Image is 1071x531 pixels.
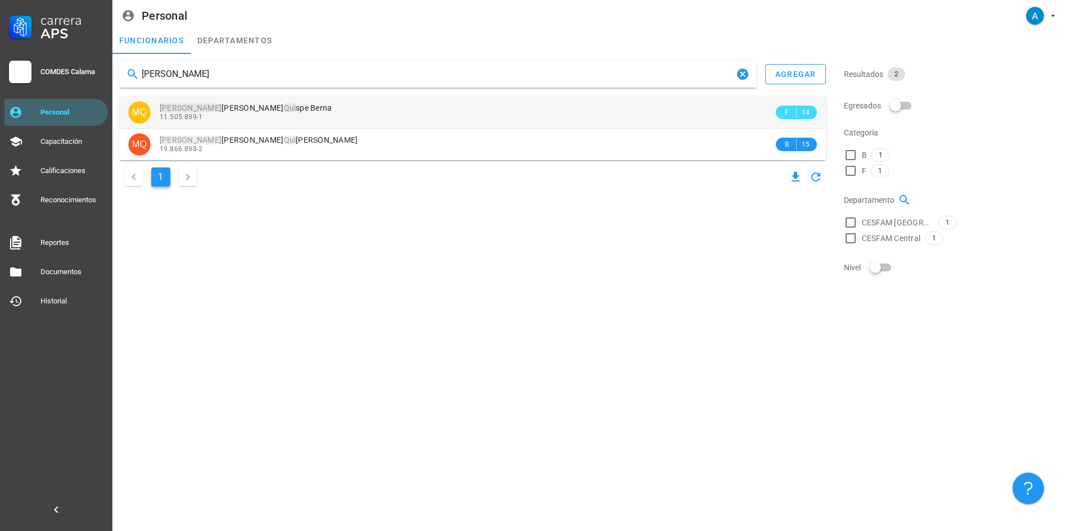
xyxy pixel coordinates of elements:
div: avatar [1026,7,1044,25]
a: Documentos [4,258,108,285]
span: 1 [878,165,882,177]
div: Nivel [844,254,1064,281]
a: Reportes [4,229,108,256]
div: Capacitación [40,137,103,146]
span: 1 [879,149,883,161]
span: F [783,107,792,118]
button: Página actual, página 1 [151,167,170,187]
span: MQ [132,133,147,156]
mark: [PERSON_NAME] [160,103,222,112]
div: Reportes [40,238,103,247]
span: 11.505.899-1 [160,113,203,121]
a: departamentos [191,27,279,54]
div: Historial [40,297,103,306]
span: 19.866.898-2 [160,145,203,153]
div: Carrera [40,13,103,27]
span: [PERSON_NAME] spe Berna [160,103,332,112]
span: 1 [946,216,950,229]
span: [PERSON_NAME] [PERSON_NAME] [160,135,358,144]
span: 15 [801,139,810,150]
span: B [862,149,867,161]
span: B [783,139,792,150]
span: CESFAM [GEOGRAPHIC_DATA] [862,217,934,228]
div: Reconocimientos [40,196,103,205]
div: avatar [128,133,151,156]
div: COMDES Calama [40,67,103,76]
span: 2 [894,67,898,81]
nav: Navegación de paginación [119,165,202,189]
mark: Qui [284,103,296,112]
span: CESFAM Central [862,233,921,244]
a: Historial [4,288,108,315]
div: Personal [142,10,187,22]
mark: [PERSON_NAME] [160,135,222,144]
div: Categoria [844,119,1064,146]
span: 14 [801,107,810,118]
div: Resultados [844,61,1064,88]
a: Reconocimientos [4,187,108,214]
mark: Qui [284,135,296,144]
span: F [862,165,866,176]
div: Personal [40,108,103,117]
div: Documentos [40,267,103,276]
div: APS [40,27,103,40]
a: funcionarios [112,27,191,54]
span: 1 [932,232,936,244]
button: agregar [765,64,826,84]
a: Capacitación [4,128,108,155]
div: agregar [775,70,816,79]
input: Buscar funcionarios… [142,65,734,83]
a: Personal [4,99,108,126]
a: Calificaciones [4,157,108,184]
div: Departamento [844,187,1064,214]
span: MQ [132,101,147,124]
div: Egresados [844,92,1064,119]
div: avatar [128,101,151,124]
div: Calificaciones [40,166,103,175]
button: Clear [736,67,749,81]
